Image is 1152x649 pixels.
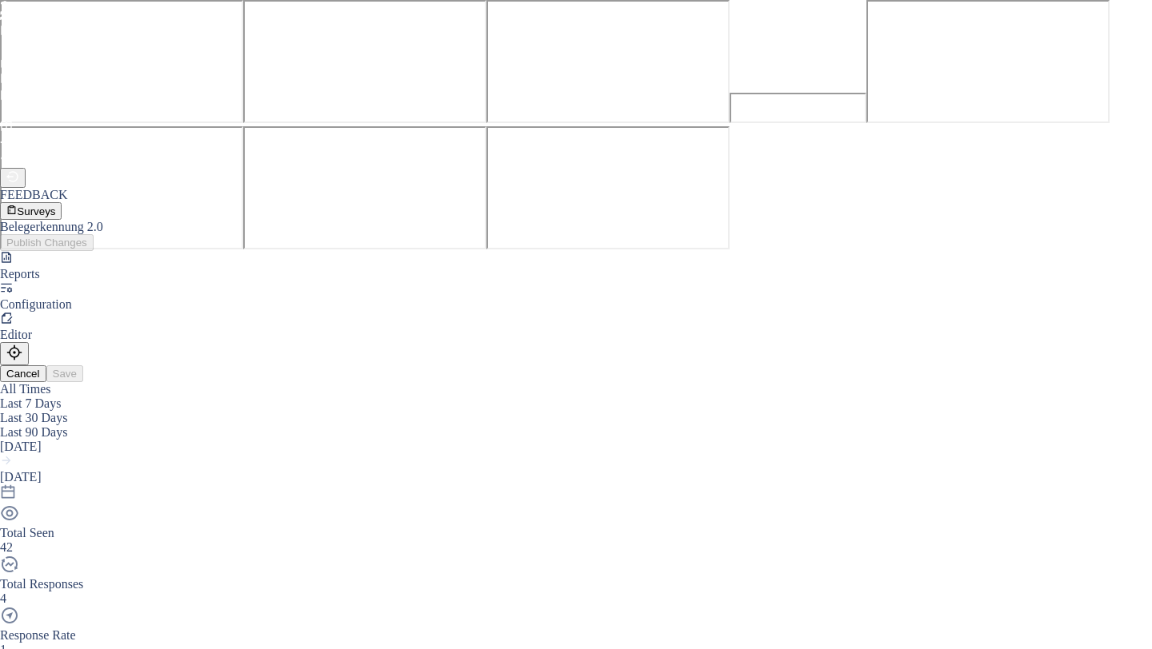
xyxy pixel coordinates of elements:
[53,368,77,380] span: Save
[46,365,83,382] button: Save
[486,126,730,249] iframe: UserGuiding AI Assistant
[6,368,40,380] span: Cancel
[243,126,486,249] iframe: UserGuiding AI Assistant Launcher
[6,237,87,249] span: Publish Changes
